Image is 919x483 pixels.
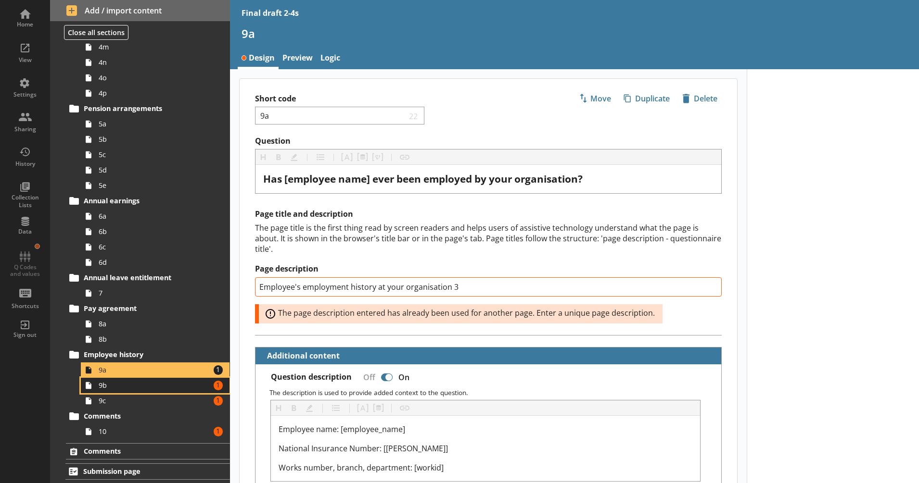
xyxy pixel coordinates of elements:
a: 5c [81,147,230,162]
li: Annual leave entitlement7 [70,270,230,301]
span: Add / import content [66,5,214,16]
a: Design [238,49,279,69]
span: 6b [99,227,205,236]
span: Comments [84,446,201,456]
div: Home [8,21,42,28]
span: 22 [407,111,420,120]
div: Shortcuts [8,302,42,310]
a: 5e [81,178,230,193]
a: 8b [81,332,230,347]
a: 101 [81,424,230,439]
span: 8b [99,334,205,344]
li: Pension arrangements5a5b5c5d5e [70,101,230,193]
span: 6d [99,258,205,267]
a: Annual earnings [66,193,230,209]
div: View [8,56,42,64]
a: 5a [81,116,230,132]
a: 9a1 [81,362,230,378]
a: 4o [81,70,230,86]
span: Works number, branch, department: [workid] [279,462,444,473]
span: Delete [678,91,721,106]
label: Question [255,136,722,146]
span: 5c [99,150,205,159]
span: National Insurance Number: [[PERSON_NAME]] [279,443,448,454]
li: Comments [50,443,230,459]
label: Page description [255,264,722,274]
span: Duplicate [620,91,674,106]
label: Question description [271,372,352,382]
button: Move [574,90,615,107]
button: Close all sections [64,25,128,40]
a: Comments [66,409,230,424]
a: 5d [81,162,230,178]
span: 8a [99,319,205,328]
span: 6c [99,242,205,251]
div: Question [263,173,714,186]
span: 4n [99,58,205,67]
a: 4m [81,39,230,55]
span: 9c [99,396,205,405]
span: Comments [84,411,201,421]
span: Annual leave entitlement [84,273,201,282]
a: Pay agreement [66,301,230,316]
a: Preview [279,49,317,69]
span: 5e [99,181,205,190]
a: 8a [81,316,230,332]
label: Short code [255,94,488,104]
span: 4o [99,73,205,82]
div: Data [8,228,42,235]
div: Final draft 2-4s [242,8,299,18]
span: Employee history [84,350,201,359]
span: 5a [99,119,205,128]
li: Comments101 [70,409,230,439]
a: 5b [81,132,230,147]
span: 5d [99,165,205,174]
a: Pension arrangements [66,101,230,116]
button: Additional content [259,347,342,364]
li: Pay agreement8a8b [70,301,230,347]
a: Comments [66,443,230,459]
span: Submission page [83,467,201,476]
a: 6a [81,209,230,224]
p: The description is used to provide added context to the question. [269,388,713,397]
a: 9c1 [81,393,230,409]
span: 6a [99,211,205,221]
a: 6d [81,255,230,270]
span: 4p [99,88,205,98]
div: Off [356,369,379,385]
div: The page title is the first thing read by screen readers and helps users of assistive technology ... [255,223,722,254]
a: 7 [81,285,230,301]
a: Logic [317,49,344,69]
span: 5b [99,135,205,144]
div: Sharing [8,125,42,133]
span: 9a [99,365,205,374]
a: 6c [81,239,230,255]
span: 9b [99,381,205,390]
span: 4m [99,42,205,51]
span: Employee name: [employee_name] [279,424,405,434]
button: Delete [678,90,722,107]
span: Pay agreement [84,304,201,313]
h2: Page title and description [255,209,722,219]
li: Annual earnings6a6b6c6d [70,193,230,270]
span: Move [575,91,615,106]
a: Employee history [66,347,230,362]
span: Pension arrangements [84,104,201,113]
span: 7 [99,288,205,297]
div: Sign out [8,331,42,339]
div: History [8,160,42,168]
span: The page description entered has already been used for another page. Enter a unique page descript... [263,308,666,320]
span: Annual earnings [84,196,201,205]
div: On [395,369,417,385]
li: Employee history9a19b19c1 [70,347,230,409]
h1: 9a [242,26,908,41]
a: 4p [81,86,230,101]
div: Collection Lists [8,194,42,209]
a: 9b1 [81,378,230,393]
span: 10 [99,427,205,436]
span: Has [employee name] ever been employed by your organisation? [263,172,583,186]
a: Annual leave entitlement [66,270,230,285]
button: Duplicate [619,90,674,107]
a: 4n [81,55,230,70]
a: 6b [81,224,230,239]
